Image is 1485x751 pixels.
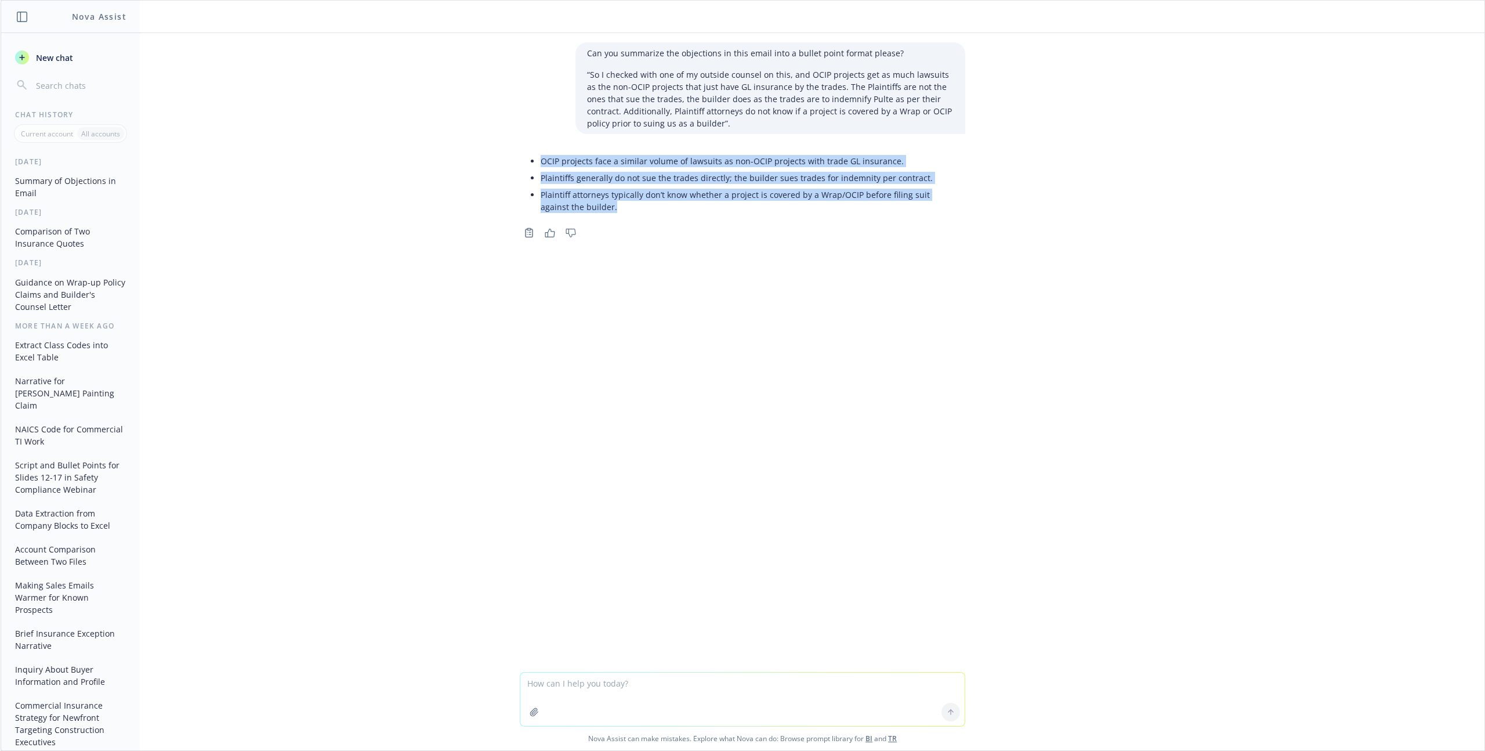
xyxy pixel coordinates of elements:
button: Summary of Objections in Email [10,171,131,203]
p: Can you summarize the objections in this email into a bullet point format please? [587,47,954,59]
svg: Copy to clipboard [524,228,534,238]
button: Inquiry About Buyer Information and Profile [10,660,131,691]
a: BI [865,734,872,743]
button: New chat [10,47,131,68]
div: [DATE] [1,157,140,167]
div: [DATE] [1,207,140,217]
p: “So I checked with one of my outside counsel on this, and OCIP projects get as much lawsuits as t... [587,68,954,129]
p: Current account [21,129,73,139]
li: Plaintiff attorneys typically don’t know whether a project is covered by a Wrap/OCIP before filin... [541,186,954,215]
li: OCIP projects face a similar volume of lawsuits as non-OCIP projects with trade GL insurance. [541,153,954,169]
div: More than a week ago [1,321,140,331]
button: Account Comparison Between Two Files [10,540,131,571]
span: Nova Assist can make mistakes. Explore what Nova can do: Browse prompt library for and [5,727,1480,750]
button: Making Sales Emails Warmer for Known Prospects [10,576,131,619]
button: Brief Insurance Exception Narrative [10,624,131,655]
div: [DATE] [1,258,140,268]
button: Script and Bullet Points for Slides 12-17 in Safety Compliance Webinar [10,456,131,499]
button: Data Extraction from Company Blocks to Excel [10,504,131,535]
button: Extract Class Codes into Excel Table [10,335,131,367]
div: Chat History [1,110,140,120]
input: Search chats [34,77,126,93]
button: NAICS Code for Commercial TI Work [10,420,131,451]
span: New chat [34,52,73,64]
button: Comparison of Two Insurance Quotes [10,222,131,253]
button: Thumbs down [562,225,580,241]
button: Guidance on Wrap-up Policy Claims and Builder's Counsel Letter [10,273,131,316]
p: All accounts [81,129,120,139]
h1: Nova Assist [72,10,126,23]
button: Narrative for [PERSON_NAME] Painting Claim [10,371,131,415]
a: TR [888,734,897,743]
li: Plaintiffs generally do not sue the trades directly; the builder sues trades for indemnity per co... [541,169,954,186]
